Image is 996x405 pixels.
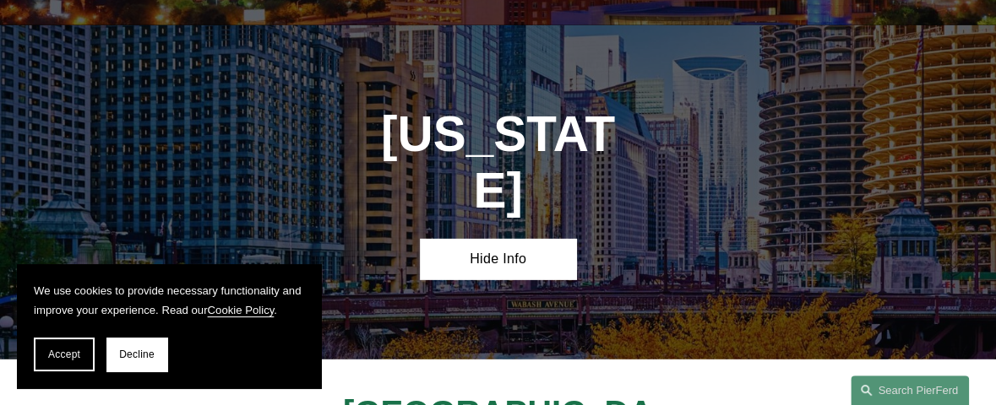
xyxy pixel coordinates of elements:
button: Accept [34,337,95,371]
span: Accept [48,348,80,360]
a: Hide Info [420,239,576,279]
button: Decline [106,337,167,371]
span: Decline [119,348,155,360]
a: Cookie Policy [208,304,275,316]
section: Cookie banner [17,264,321,388]
p: We use cookies to provide necessary functionality and improve your experience. Read our . [34,281,304,321]
h1: [US_STATE] [381,106,615,219]
a: Search this site [851,375,969,405]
